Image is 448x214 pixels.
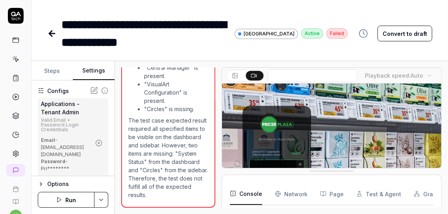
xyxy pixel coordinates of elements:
[47,179,108,189] div: Options
[3,192,28,205] a: Documentation
[144,63,209,80] li: "Central Manager" is present.
[3,180,28,192] a: Book a call with us
[378,26,432,41] button: Convert to draft
[326,28,348,39] div: Failed
[41,118,91,132] div: Valid Email + Password Login Credentials
[414,183,440,205] button: Graph
[6,164,25,177] a: New conversation
[144,105,209,113] li: "Circles" is missing.
[230,183,262,205] button: Console
[41,137,55,143] b: Email
[365,71,423,80] div: Playback speed:
[301,28,323,39] div: Active
[41,137,91,158] div: - [EMAIL_ADDRESS][DOMAIN_NAME]
[38,179,108,189] button: Options
[354,26,373,41] button: View version history
[244,30,294,37] span: [GEOGRAPHIC_DATA]
[31,61,73,80] button: Steps
[41,158,65,164] b: Password
[144,80,209,105] li: "VisualArt Configuration" is present.
[41,100,91,116] div: Applications - Tenant Admin
[275,183,307,205] button: Network
[235,28,298,39] a: [GEOGRAPHIC_DATA]
[356,183,401,205] button: Test & Agent
[73,61,115,80] button: Settings
[38,192,94,208] button: Run
[128,116,209,199] p: The test case expected result required all specified items to be visible on the dashboard and sid...
[47,87,69,95] div: Configs
[320,183,344,205] button: Page
[41,174,77,186] button: Go to inbox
